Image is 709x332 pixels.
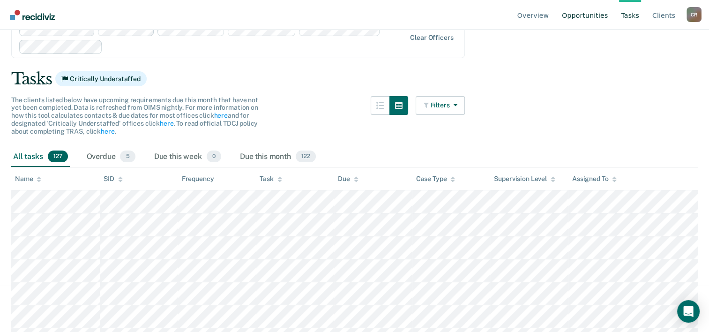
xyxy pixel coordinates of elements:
[260,175,282,183] div: Task
[55,71,147,86] span: Critically Understaffed
[572,175,617,183] div: Assigned To
[416,175,455,183] div: Case Type
[160,120,173,127] a: here
[48,151,68,163] span: 127
[85,147,137,167] div: Overdue5
[120,151,135,163] span: 5
[11,96,258,135] span: The clients listed below have upcoming requirements due this month that have not yet been complet...
[238,147,318,167] div: Due this month122
[214,112,227,119] a: here
[11,69,698,89] div: Tasks
[207,151,221,163] span: 0
[494,175,555,183] div: Supervision Level
[10,10,55,20] img: Recidiviz
[677,300,700,323] div: Open Intercom Messenger
[687,7,702,22] div: C R
[410,34,453,42] div: Clear officers
[687,7,702,22] button: Profile dropdown button
[416,96,465,115] button: Filters
[15,175,41,183] div: Name
[104,175,123,183] div: SID
[152,147,223,167] div: Due this week0
[296,151,316,163] span: 122
[101,128,114,135] a: here
[11,147,70,167] div: All tasks127
[182,175,214,183] div: Frequency
[338,175,358,183] div: Due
